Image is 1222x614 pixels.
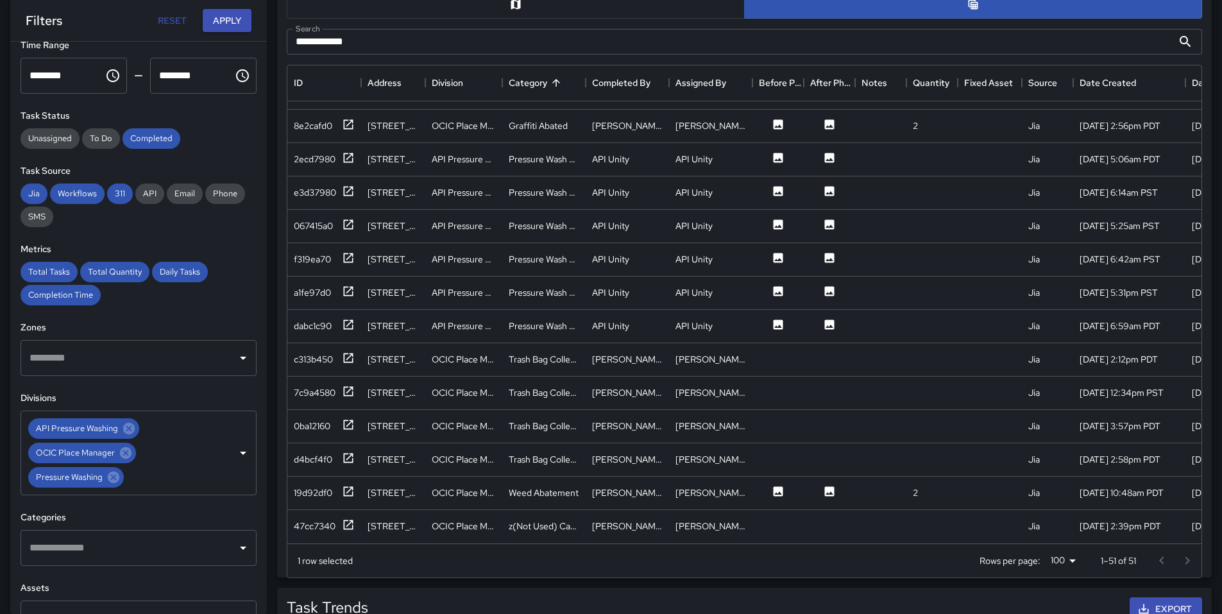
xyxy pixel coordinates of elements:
[294,486,332,499] div: 19d92df0
[1028,219,1040,232] div: Jia
[547,74,565,92] button: Sort
[1080,253,1160,266] div: 11/22/2024, 6:42am PST
[80,262,149,282] div: Total Quantity
[1028,153,1040,166] div: Jia
[21,266,78,277] span: Total Tasks
[586,65,669,101] div: Completed By
[234,349,252,367] button: Open
[432,219,496,232] div: API Pressure Washing
[368,386,419,399] div: 1088 Webster Street
[1028,353,1040,366] div: Jia
[167,188,203,199] span: Email
[294,453,332,466] div: d4bcf4f0
[1080,286,1158,299] div: 11/4/2024, 5:31pm PST
[361,65,425,101] div: Address
[368,486,419,499] div: 1088 Webster Street
[294,151,355,167] button: 2ecd7980
[1080,453,1160,466] div: 3/13/2024, 2:58pm PDT
[432,253,496,266] div: API Pressure Washing
[432,286,496,299] div: API Pressure Washing
[21,321,257,335] h6: Zones
[152,266,208,277] span: Daily Tasks
[294,119,332,132] div: 8e2cafd0
[294,318,355,334] button: dabc1c90
[432,320,496,332] div: API Pressure Washing
[804,65,855,101] div: After Photo
[294,285,355,301] button: a1fe97d0
[123,128,180,149] div: Completed
[26,10,62,31] h6: Filters
[135,188,164,199] span: API
[294,418,355,434] button: 0ba12160
[432,153,496,166] div: API Pressure Washing
[592,253,629,266] div: API Unity
[1028,520,1040,533] div: Jia
[368,320,419,332] div: 1088 Webster Street
[1028,286,1040,299] div: Jia
[906,65,958,101] div: Quantity
[294,286,331,299] div: a1fe97d0
[675,219,713,232] div: API Unity
[368,520,419,533] div: 1088 Webster Street
[123,133,180,144] span: Completed
[675,486,746,499] div: Nicholas Gruber
[82,128,120,149] div: To Do
[509,453,579,466] div: Trash Bag Collected
[1080,186,1158,199] div: 2/25/2025, 6:14am PST
[294,386,335,399] div: 7c9a4580
[509,486,579,499] div: Weed Abatement
[294,485,355,501] button: 19d92df0
[1028,453,1040,466] div: Jia
[432,386,496,399] div: OCIC Place Manager
[980,554,1040,567] p: Rows per page:
[21,243,257,257] h6: Metrics
[592,386,663,399] div: Gerardo Gonzalez
[592,520,663,533] div: Carlos Yanez
[107,183,133,204] div: 311
[234,539,252,557] button: Open
[80,266,149,277] span: Total Quantity
[294,118,355,134] button: 8e2cafd0
[759,65,804,101] div: Before Photo
[1080,219,1160,232] div: 2/25/2025, 5:25am PST
[509,520,579,533] div: z(Not Used) Cardboard Collected
[368,219,419,232] div: 1088 Webster Street
[1080,65,1136,101] div: Date Created
[294,520,335,533] div: 47cc7340
[1101,554,1136,567] p: 1–51 of 51
[592,186,629,199] div: API Unity
[1080,420,1160,432] div: 9/4/2024, 3:57pm PDT
[675,153,713,166] div: API Unity
[913,65,949,101] div: Quantity
[234,444,252,462] button: Open
[107,188,133,199] span: 311
[509,420,579,432] div: Trash Bag Collected
[752,65,804,101] div: Before Photo
[509,65,547,101] div: Category
[151,9,192,33] button: Reset
[1028,253,1040,266] div: Jia
[294,452,355,468] button: d4bcf4f0
[592,119,663,132] div: Gerardo Gonzalez
[21,581,257,595] h6: Assets
[669,65,752,101] div: Assigned By
[1080,353,1158,366] div: 3/18/2025, 2:12pm PDT
[28,421,126,436] span: API Pressure Washing
[294,353,333,366] div: c313b450
[50,188,105,199] span: Workflows
[21,164,257,178] h6: Task Source
[230,63,255,89] button: Choose time, selected time is 11:59 PM
[21,262,78,282] div: Total Tasks
[509,153,579,166] div: Pressure Wash Block Face
[913,119,918,132] div: 2
[294,385,355,401] button: 7c9a4580
[675,453,746,466] div: Carlos Yanez
[1080,386,1164,399] div: 1/29/2025, 12:34pm PST
[368,286,419,299] div: 1088 Webster Street
[502,65,586,101] div: Category
[1080,320,1160,332] div: 9/16/2024, 6:59am PDT
[675,520,746,533] div: Carlos Yanez
[592,65,650,101] div: Completed By
[28,443,136,463] div: OCIC Place Manager
[432,186,496,199] div: API Pressure Washing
